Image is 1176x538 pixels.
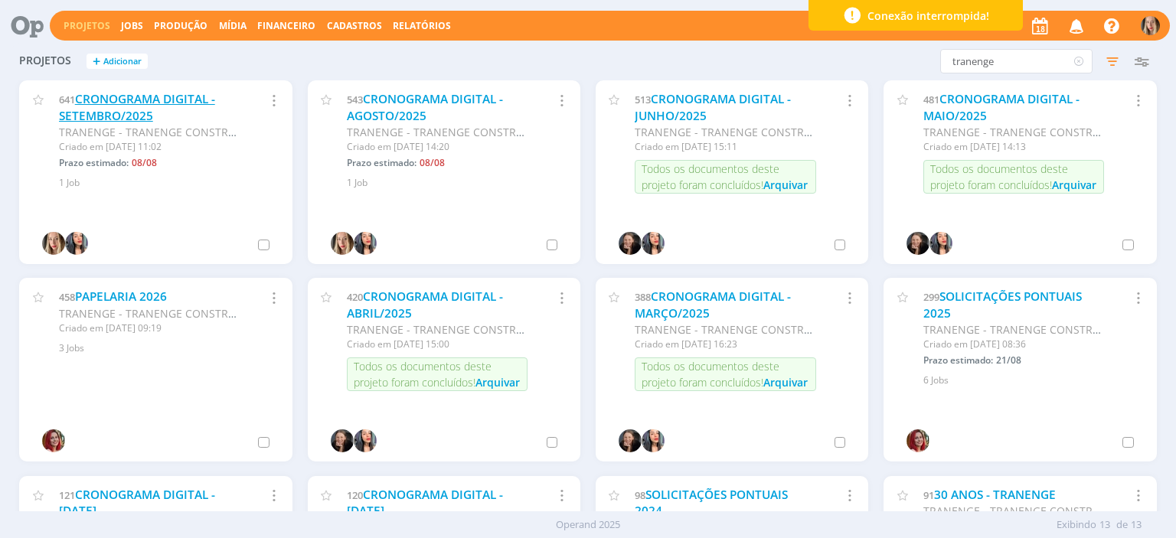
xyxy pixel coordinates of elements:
a: 30 ANOS - TRANENGE [934,487,1056,503]
a: SOLICITAÇÕES PONTUAIS 2024 [635,487,788,520]
span: Adicionar [103,57,142,67]
img: K [642,232,665,255]
button: Projetos [59,20,115,32]
span: Todos os documentos deste projeto foram concluídos! [642,161,779,192]
a: PAPELARIA 2026 [75,289,167,305]
button: Produção [149,20,212,32]
span: Todos os documentos deste projeto foram concluídos! [642,359,779,390]
a: Relatórios [393,19,451,32]
a: CRONOGRAMA DIGITAL - [DATE] [347,487,503,520]
button: Relatórios [388,20,456,32]
img: H [906,232,929,255]
div: 1 Job [59,176,274,190]
span: 420 [347,290,363,304]
div: 3 Jobs [59,341,274,355]
a: CRONOGRAMA DIGITAL - AGOSTO/2025 [347,91,503,124]
span: TRANENGE - TRANENGE CONSTRUÇÕES LTDA [347,125,580,139]
img: T [331,232,354,255]
span: TRANENGE - TRANENGE CONSTRUÇÕES LTDA [923,322,1157,337]
img: G [906,429,929,452]
div: Criado em [DATE] 09:19 [59,321,240,335]
span: 121 [59,488,75,502]
span: Conexão interrompida! [867,8,989,24]
span: 13 [1099,517,1110,533]
span: de [1116,517,1128,533]
a: CRONOGRAMA DIGITAL - [DATE] [59,487,215,520]
span: Exibindo [1057,517,1096,533]
div: Criado em [DATE] 14:20 [347,140,528,154]
a: CRONOGRAMA DIGITAL - SETEMBRO/2025 [59,91,215,124]
span: + [93,54,100,70]
a: CRONOGRAMA DIGITAL - MAIO/2025 [923,91,1080,124]
span: Todos os documentos deste projeto foram concluídos! [930,161,1068,192]
span: 08/08 [132,156,157,169]
span: Prazo estimado: [59,156,129,169]
img: H [619,429,642,452]
span: TRANENGE - TRANENGE CONSTRUÇÕES LTDA [59,125,292,139]
span: Arquivar [763,178,808,192]
div: Criado em [DATE] 16:23 [635,337,815,351]
span: TRANENGE - TRANENGE CONSTRUÇÕES LTDA [347,322,580,337]
a: Jobs [121,19,143,32]
span: Arquivar [1052,178,1096,192]
button: Cadastros [322,20,387,32]
a: Financeiro [257,19,315,32]
a: SOLICITAÇÕES PONTUAIS 2025 [923,289,1082,321]
span: 120 [347,488,363,502]
button: Mídia [214,20,251,32]
span: 641 [59,93,75,106]
span: 13 [1131,517,1142,533]
div: Criado em [DATE] 15:11 [635,140,815,154]
button: T [1140,12,1161,39]
span: 458 [59,290,75,304]
a: Projetos [64,19,110,32]
div: Criado em [DATE] 15:00 [347,337,528,351]
img: K [642,429,665,452]
img: H [619,232,642,255]
img: K [354,232,377,255]
span: Projetos [19,54,71,67]
div: Criado em [DATE] 11:02 [59,140,240,154]
span: 21/08 [996,354,1021,367]
span: 91 [923,488,934,502]
input: Busca [940,49,1093,73]
img: K [65,232,88,255]
span: TRANENGE - TRANENGE CONSTRUÇÕES LTDA [635,322,868,337]
button: +Adicionar [87,54,148,70]
span: Prazo estimado: [347,156,416,169]
span: 388 [635,290,651,304]
img: K [929,232,952,255]
span: TRANENGE - TRANENGE CONSTRUÇÕES LTDA [59,306,292,321]
img: T [42,232,65,255]
span: Arquivar [763,375,808,390]
div: Criado em [DATE] 14:13 [923,140,1104,154]
span: 08/08 [420,156,445,169]
a: Mídia [219,19,247,32]
span: Cadastros [327,19,382,32]
span: TRANENGE - TRANENGE CONSTRUÇÕES LTDA [923,504,1157,518]
a: Produção [154,19,207,32]
img: K [354,429,377,452]
span: 513 [635,93,651,106]
div: Criado em [DATE] 08:36 [923,337,1104,351]
img: H [331,429,354,452]
a: CRONOGRAMA DIGITAL - MARÇO/2025 [635,289,791,321]
a: CRONOGRAMA DIGITAL - JUNHO/2025 [635,91,791,124]
div: 6 Jobs [923,373,1138,387]
img: G [42,429,65,452]
span: TRANENGE - TRANENGE CONSTRUÇÕES LTDA [635,125,868,139]
button: Jobs [116,20,148,32]
span: 299 [923,290,939,304]
a: CRONOGRAMA DIGITAL - ABRIL/2025 [347,289,503,321]
span: 481 [923,93,939,106]
div: 1 Job [347,176,562,190]
span: TRANENGE - TRANENGE CONSTRUÇÕES LTDA [923,125,1157,139]
span: 543 [347,93,363,106]
span: Prazo estimado: [923,354,993,367]
img: T [1141,16,1160,35]
span: 98 [635,488,645,502]
button: Financeiro [253,20,320,32]
span: Todos os documentos deste projeto foram concluídos! [354,359,492,390]
span: Arquivar [475,375,520,390]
